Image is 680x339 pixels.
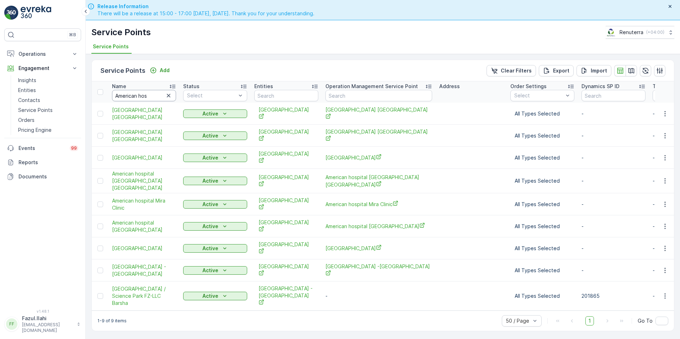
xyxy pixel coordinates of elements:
span: American hospital [GEOGRAPHIC_DATA] [GEOGRAPHIC_DATA] [112,170,176,192]
p: ( +04:00 ) [646,29,664,35]
td: - [578,215,649,237]
span: [GEOGRAPHIC_DATA] [GEOGRAPHIC_DATA] [325,106,432,121]
p: 99 [71,145,77,151]
img: Screenshot_2024-07-26_at_13.33.01.png [606,28,617,36]
td: - [578,147,649,169]
a: American Hospital / Science Park FZ-LLC Barsha [112,285,176,307]
p: Import [591,67,607,74]
a: American Hospital [259,128,314,143]
div: Toggle Row Selected [97,224,103,229]
div: Toggle Row Selected [97,111,103,117]
span: [GEOGRAPHIC_DATA] [GEOGRAPHIC_DATA] [112,129,176,143]
a: American Hospital - Al Barsha Clinic [259,285,314,307]
a: Insights [15,75,81,85]
span: [GEOGRAPHIC_DATA] [GEOGRAPHIC_DATA] [112,107,176,121]
span: American hospital Mira Clinic [112,197,176,211]
a: Contacts [15,95,81,105]
input: Search [581,90,646,101]
div: Toggle Row Selected [97,133,103,139]
a: American hospital Al Khawaneej [325,244,432,252]
p: Engagement [18,65,67,72]
span: [GEOGRAPHIC_DATA] [259,263,314,278]
p: All Types Selected [515,292,570,300]
span: Go To [638,317,653,324]
p: - [325,292,432,300]
a: American hospital Al Khawaneej [112,245,176,252]
img: logo_light-DOdMpM7g.png [21,6,51,20]
p: Clear Filters [501,67,532,74]
a: American Hospital [259,263,314,278]
a: American Hospital [259,106,314,121]
a: Service Points [15,105,81,115]
a: Entities [15,85,81,95]
span: [GEOGRAPHIC_DATA] / Science Park FZ-LLC Barsha [112,285,176,307]
a: American hospital Dubai Clinic Al Barsha [325,174,432,188]
div: Toggle Row Selected [97,155,103,161]
button: Active [183,266,247,275]
span: [GEOGRAPHIC_DATA] [GEOGRAPHIC_DATA] [325,128,432,143]
a: American Hospital Dubai Hills [325,106,432,121]
p: Renuterra [620,29,643,36]
p: All Types Selected [515,201,570,208]
p: All Types Selected [515,223,570,230]
span: [GEOGRAPHIC_DATA] [259,219,314,233]
a: American Hospital Dubai Hills [112,107,176,121]
p: Dynamics SP ID [581,83,620,90]
input: Search [112,90,176,101]
button: Operations [4,47,81,61]
p: All Types Selected [515,132,570,139]
a: American Hospital [259,174,314,188]
a: Reports [4,155,81,169]
p: Events [18,145,65,152]
span: Release Information [97,3,314,10]
span: [GEOGRAPHIC_DATA] [112,154,176,161]
p: Select [514,92,563,99]
span: American hospital [GEOGRAPHIC_DATA] [112,219,176,233]
input: Search [325,90,432,101]
a: American hospital Mira Clinic [325,200,432,208]
button: FFFazul.Ilahi[EMAIL_ADDRESS][DOMAIN_NAME] [4,315,81,333]
p: Service Points [100,66,145,76]
td: - [578,169,649,193]
a: American Hospital [259,197,314,211]
a: Pricing Engine [15,125,81,135]
p: Reports [18,159,78,166]
p: Active [202,267,218,274]
p: Export [553,67,569,74]
span: [GEOGRAPHIC_DATA] - [GEOGRAPHIC_DATA] [259,285,314,307]
button: Active [183,222,247,231]
a: Orders [15,115,81,125]
p: Status [183,83,200,90]
p: Active [202,223,218,230]
p: Documents [18,173,78,180]
div: Toggle Row Selected [97,268,103,273]
p: Entities [18,87,36,94]
td: - [578,193,649,215]
p: All Types Selected [515,245,570,252]
p: Active [202,110,218,117]
span: [GEOGRAPHIC_DATA] -[GEOGRAPHIC_DATA] [112,263,176,278]
span: American hospital [GEOGRAPHIC_DATA] [GEOGRAPHIC_DATA] [325,174,432,188]
span: American hospital [GEOGRAPHIC_DATA] [325,222,432,230]
a: American hospital Nad al Sheba [112,219,176,233]
td: 201865 [578,281,649,311]
span: [GEOGRAPHIC_DATA] [259,241,314,255]
p: Address [439,83,460,90]
button: Export [539,65,574,76]
p: All Types Selected [515,154,570,161]
button: Engagement [4,61,81,75]
p: Entities [254,83,273,90]
p: Order Settings [510,83,547,90]
p: Active [202,245,218,252]
a: American Hospital -Oud Mehta [325,263,432,278]
a: Documents [4,169,81,184]
p: All Types Selected [515,177,570,184]
p: Contacts [18,97,40,104]
div: Toggle Row Selected [97,201,103,207]
button: Add [147,66,172,75]
a: American Hospital Jumeirah Clinic Galleria Mall [325,128,432,143]
p: 1-9 of 9 items [97,318,127,324]
span: [GEOGRAPHIC_DATA] [112,245,176,252]
p: Active [202,292,218,300]
button: Active [183,244,247,253]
